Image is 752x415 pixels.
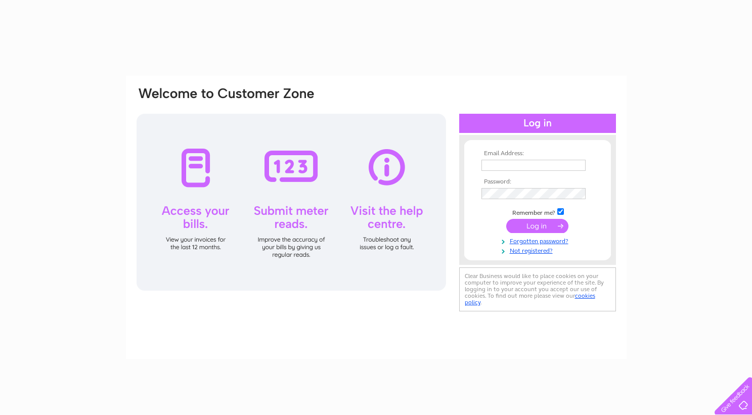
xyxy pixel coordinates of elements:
input: Submit [506,219,568,233]
a: Not registered? [481,245,596,255]
a: Forgotten password? [481,236,596,245]
a: cookies policy [465,292,595,306]
th: Email Address: [479,150,596,157]
div: Clear Business would like to place cookies on your computer to improve your experience of the sit... [459,267,616,311]
td: Remember me? [479,207,596,217]
th: Password: [479,178,596,186]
